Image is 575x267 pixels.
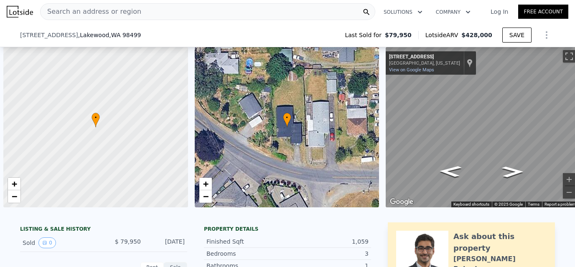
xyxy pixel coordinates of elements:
[385,31,412,39] span: $79,950
[493,164,533,180] path: Go East, Avondale Rd SW
[8,178,20,190] a: Zoom in
[20,31,78,39] span: [STREET_ADDRESS]
[199,190,212,203] a: Zoom out
[204,226,371,232] div: Property details
[203,179,208,189] span: +
[377,5,429,20] button: Solutions
[538,27,555,43] button: Show Options
[7,6,33,18] img: Lotside
[518,5,568,19] a: Free Account
[203,191,208,202] span: −
[12,179,17,189] span: +
[389,67,434,73] a: View on Google Maps
[481,8,518,16] a: Log In
[461,32,492,38] span: $428,000
[345,31,385,39] span: Last Sold for
[23,237,97,248] div: Sold
[389,60,460,66] div: [GEOGRAPHIC_DATA], [US_STATE]
[92,113,100,127] div: •
[20,226,187,234] div: LISTING & SALE HISTORY
[115,238,141,245] span: $ 79,950
[78,31,141,39] span: , Lakewood
[502,28,532,43] button: SAVE
[528,202,539,207] a: Terms (opens in new tab)
[12,191,17,202] span: −
[425,31,461,39] span: Lotside ARV
[206,237,287,246] div: Finished Sqft
[199,178,212,190] a: Zoom in
[92,114,100,121] span: •
[283,113,291,127] div: •
[287,237,369,246] div: 1,059
[389,54,460,60] div: [STREET_ADDRESS]
[206,249,287,258] div: Bedrooms
[148,237,185,248] div: [DATE]
[453,202,489,207] button: Keyboard shortcuts
[429,5,477,20] button: Company
[429,163,471,180] path: Go Northwest, Avondale Rd SW
[287,249,369,258] div: 3
[388,196,415,207] img: Google
[8,190,20,203] a: Zoom out
[453,231,547,254] div: Ask about this property
[283,114,291,121] span: •
[41,7,141,17] span: Search an address or region
[494,202,523,207] span: © 2025 Google
[109,32,141,38] span: , WA 98499
[388,196,415,207] a: Open this area in Google Maps (opens a new window)
[38,237,56,248] button: View historical data
[467,58,473,68] a: Show location on map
